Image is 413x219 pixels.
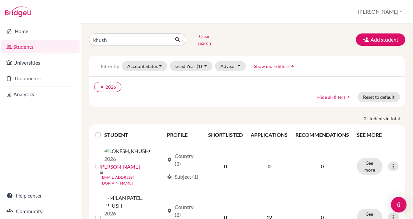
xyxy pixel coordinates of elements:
input: Find student by name... [89,33,169,46]
button: [PERSON_NAME] [355,6,405,18]
strong: 2 [364,115,368,122]
a: Home [1,25,80,38]
div: Country (2) [167,203,200,219]
div: Open Intercom Messenger [391,197,407,213]
p: 2026 [104,210,159,217]
span: Show more filters [254,63,289,69]
div: Country (3) [167,152,200,168]
span: mail [99,171,103,175]
button: Hide all filtersarrow_drop_up [312,92,357,102]
button: See more [357,158,382,175]
th: RECOMMENDATIONS [292,127,353,143]
img: MILAN PATEL, KHUSH [104,194,159,210]
img: Bridge-U [5,6,31,17]
button: Add student [356,33,405,46]
a: Students [1,40,80,53]
a: Universities [1,56,80,69]
a: Documents [1,72,80,85]
th: SEE MORE [353,127,403,143]
button: clear2026 [94,82,121,92]
td: 0 [247,143,292,190]
img: LOKESH, KHUSHI [104,147,150,155]
span: (1) [197,63,202,69]
i: arrow_drop_up [289,63,296,69]
i: clear [100,85,104,89]
span: students in total [368,115,405,122]
a: [EMAIL_ADDRESS][DOMAIN_NAME] [101,174,164,186]
th: APPLICATIONS [247,127,292,143]
button: Show more filtersarrow_drop_up [248,61,301,71]
a: Community [1,205,80,218]
th: STUDENT [104,127,163,143]
button: Clear search [186,31,222,48]
button: Advisor [215,61,246,71]
button: Grad Year(1) [170,61,213,71]
span: Filter by [101,63,119,69]
button: Account Status [122,61,167,71]
th: SHORTLISTED [204,127,247,143]
td: 0 [204,143,247,190]
span: local_library [167,174,172,179]
p: 0 [295,162,349,170]
span: Hide all filters [317,94,345,100]
div: Subject (1) [167,173,198,181]
a: Help center [1,189,80,202]
span: location_on [167,208,172,213]
button: Reset to default [357,92,400,102]
i: filter_list [94,63,99,69]
a: Analytics [1,88,80,101]
i: arrow_drop_up [345,94,352,100]
p: 2026 [104,155,150,163]
span: location_on [167,157,172,162]
th: PROFILE [163,127,204,143]
a: [PERSON_NAME] [99,163,140,171]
